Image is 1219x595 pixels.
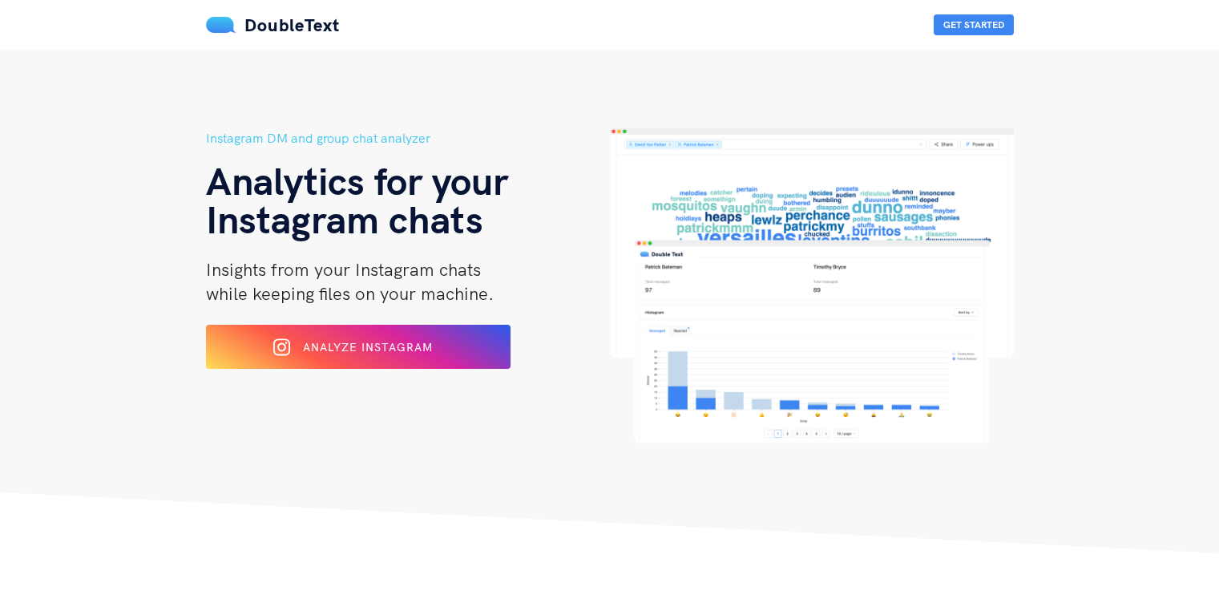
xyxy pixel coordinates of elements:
[206,17,236,33] img: mS3x8y1f88AAAAABJRU5ErkJggg==
[206,14,340,36] a: DoubleText
[244,14,340,36] span: DoubleText
[206,325,511,369] button: Analyze Instagram
[610,128,1014,443] img: hero
[206,346,511,360] a: Analyze Instagram
[206,258,481,281] span: Insights from your Instagram chats
[206,156,508,204] span: Analytics for your
[934,14,1014,35] button: Get Started
[206,195,483,243] span: Instagram chats
[206,128,610,148] h5: Instagram DM and group chat analyzer
[303,340,433,354] span: Analyze Instagram
[206,282,494,305] span: while keeping files on your machine.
